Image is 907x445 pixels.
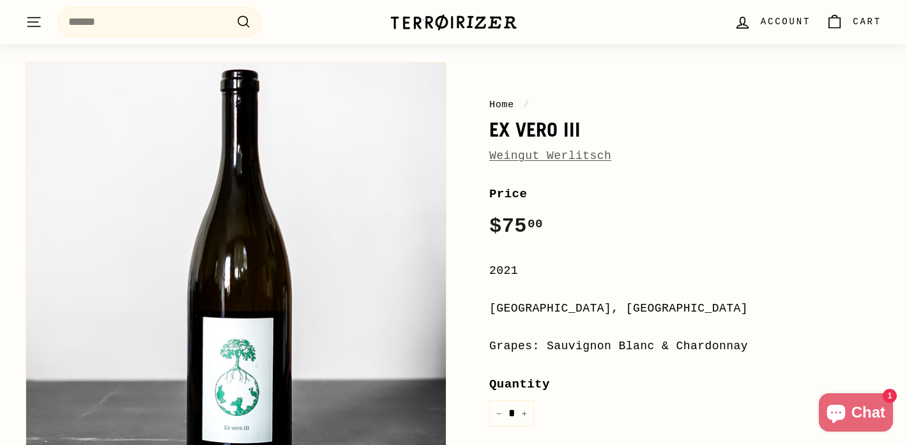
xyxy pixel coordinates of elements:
button: Increase item quantity by one [515,400,534,426]
button: Reduce item quantity by one [489,400,508,426]
span: / [520,99,533,110]
h1: Ex Vero III [489,119,881,140]
inbox-online-store-chat: Shopify online store chat [815,393,897,435]
span: $75 [489,215,543,238]
label: Price [489,185,881,204]
input: quantity [489,400,534,426]
a: Home [489,99,514,110]
div: [GEOGRAPHIC_DATA], [GEOGRAPHIC_DATA] [489,299,881,318]
label: Quantity [489,375,881,394]
div: 2021 [489,262,881,280]
span: Cart [853,15,881,29]
sup: 00 [528,217,543,231]
a: Cart [818,3,889,41]
a: Weingut Werlitsch [489,149,611,162]
nav: breadcrumbs [489,97,881,112]
span: Account [761,15,811,29]
div: Grapes: Sauvignon Blanc & Chardonnay [489,337,881,356]
a: Account [726,3,818,41]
